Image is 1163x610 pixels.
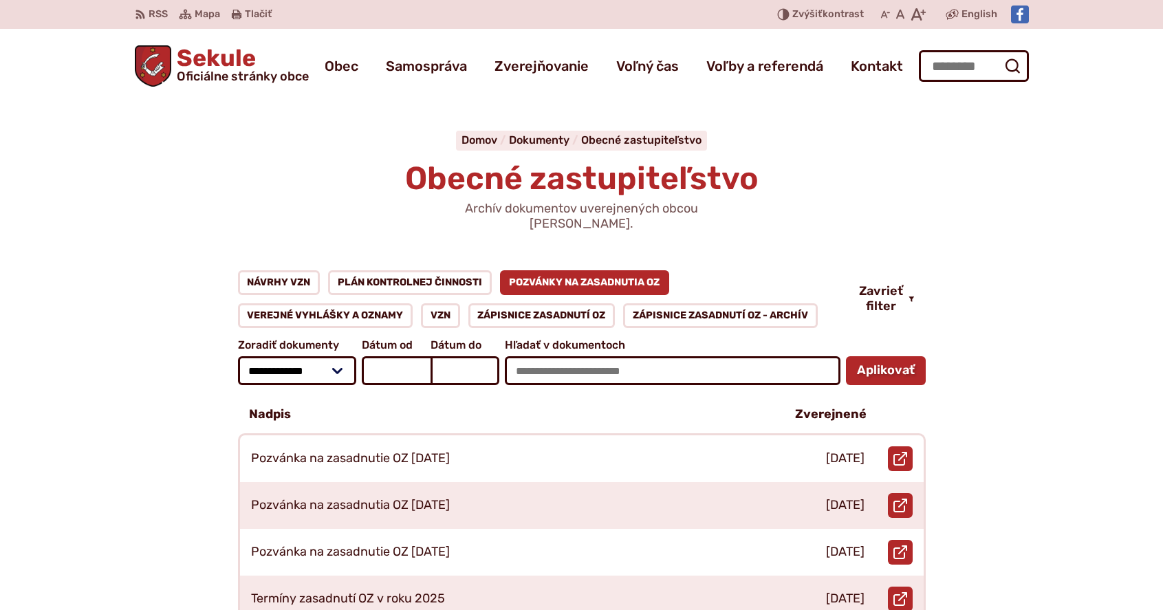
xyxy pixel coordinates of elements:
[616,47,679,85] a: Voľný čas
[509,133,581,146] a: Dokumenty
[421,303,460,328] a: VZN
[251,591,445,607] p: Termíny zasadnutí OZ v roku 2025
[249,407,291,422] p: Nadpis
[826,591,865,607] p: [DATE]
[826,498,865,513] p: [DATE]
[251,498,450,513] p: Pozvánka na zasadnutia OZ [DATE]
[961,6,997,23] span: English
[792,8,823,20] span: Zvýšiť
[177,70,309,83] span: Oficiálne stránky obce
[468,303,616,328] a: Zápisnice zasadnutí OZ
[431,339,499,351] span: Dátum do
[238,356,357,385] select: Zoradiť dokumenty
[706,47,823,85] a: Voľby a referendá
[405,160,759,197] span: Obecné zastupiteľstvo
[500,270,670,295] a: Pozvánky na zasadnutia OZ
[461,133,509,146] a: Domov
[238,303,413,328] a: Verejné vyhlášky a oznamy
[362,339,431,351] span: Dátum od
[505,339,840,351] span: Hľadať v dokumentoch
[1011,6,1029,23] img: Prejsť na Facebook stránku
[623,303,818,328] a: Zápisnice zasadnutí OZ - ARCHÍV
[959,6,1000,23] a: English
[826,451,865,466] p: [DATE]
[859,284,903,314] span: Zavrieť filter
[417,201,747,231] p: Archív dokumentov uverejnených obcou [PERSON_NAME].
[851,47,903,85] a: Kontakt
[461,133,497,146] span: Domov
[135,45,309,87] a: Logo Sekule, prejsť na domovskú stránku.
[245,9,272,21] span: Tlačiť
[848,284,926,314] button: Zavrieť filter
[795,407,867,422] p: Zverejnené
[792,9,864,21] span: kontrast
[135,45,172,87] img: Prejsť na domovskú stránku
[826,545,865,560] p: [DATE]
[362,356,431,385] input: Dátum od
[846,356,926,385] button: Aplikovať
[238,339,357,351] span: Zoradiť dokumenty
[505,356,840,385] input: Hľadať v dokumentoch
[325,47,358,85] a: Obec
[238,270,320,295] a: Návrhy VZN
[509,133,569,146] span: Dokumenty
[149,6,168,23] span: RSS
[171,47,309,83] span: Sekule
[431,356,499,385] input: Dátum do
[386,47,467,85] a: Samospráva
[581,133,702,146] a: Obecné zastupiteľstvo
[251,451,450,466] p: Pozvánka na zasadnutie OZ [DATE]
[251,545,450,560] p: Pozvánka na zasadnutie OZ [DATE]
[328,270,492,295] a: Plán kontrolnej činnosti
[195,6,220,23] span: Mapa
[494,47,589,85] a: Zverejňovanie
